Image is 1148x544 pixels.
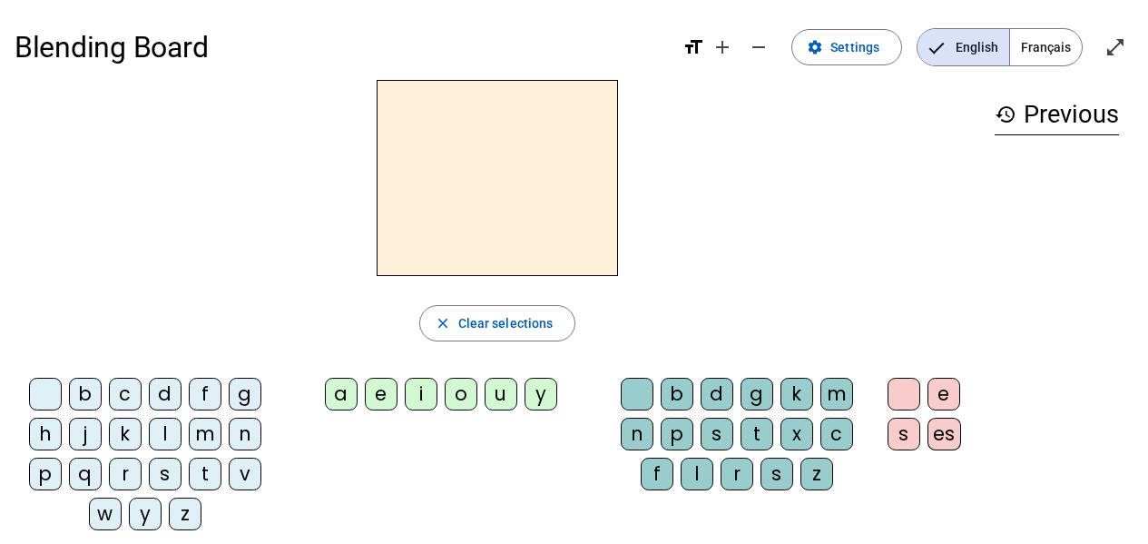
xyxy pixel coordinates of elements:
div: l [149,418,182,450]
mat-button-toggle-group: Language selection [917,28,1083,66]
div: i [405,378,437,410]
button: Decrease font size [741,29,777,65]
span: Français [1010,29,1082,65]
div: c [109,378,142,410]
div: z [169,498,201,530]
div: z [800,458,833,490]
div: es [927,418,961,450]
div: b [661,378,693,410]
div: h [29,418,62,450]
button: Clear selections [419,305,576,341]
div: w [89,498,122,530]
div: b [69,378,102,410]
mat-icon: add [711,36,733,58]
div: p [29,458,62,490]
div: x [780,418,813,450]
button: Increase font size [704,29,741,65]
h3: Previous [995,94,1119,135]
div: a [325,378,358,410]
div: c [820,418,853,450]
div: d [701,378,733,410]
div: v [229,458,261,490]
span: Clear selections [458,312,554,334]
div: u [485,378,517,410]
button: Enter full screen [1097,29,1133,65]
div: e [365,378,397,410]
div: f [189,378,221,410]
div: f [641,458,673,490]
span: English [917,29,1009,65]
div: t [741,418,773,450]
div: n [229,418,261,450]
div: m [820,378,853,410]
div: s [888,418,920,450]
mat-icon: format_size [682,36,704,58]
span: Settings [830,36,879,58]
div: s [149,458,182,490]
div: l [681,458,713,490]
div: g [229,378,261,410]
div: p [661,418,693,450]
div: r [109,458,142,490]
mat-icon: history [995,104,1016,125]
div: y [129,498,162,530]
mat-icon: close [435,315,451,331]
div: y [525,378,557,410]
div: d [149,378,182,410]
div: s [760,458,793,490]
div: k [109,418,142,450]
div: o [445,378,477,410]
div: j [69,418,102,450]
button: Settings [791,29,902,65]
div: k [780,378,813,410]
div: e [927,378,960,410]
div: m [189,418,221,450]
mat-icon: settings [807,39,823,55]
div: r [721,458,753,490]
div: n [621,418,653,450]
div: q [69,458,102,490]
div: t [189,458,221,490]
div: s [701,418,733,450]
mat-icon: remove [748,36,770,58]
h1: Blending Board [15,18,668,76]
div: g [741,378,773,410]
mat-icon: open_in_full [1104,36,1126,58]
